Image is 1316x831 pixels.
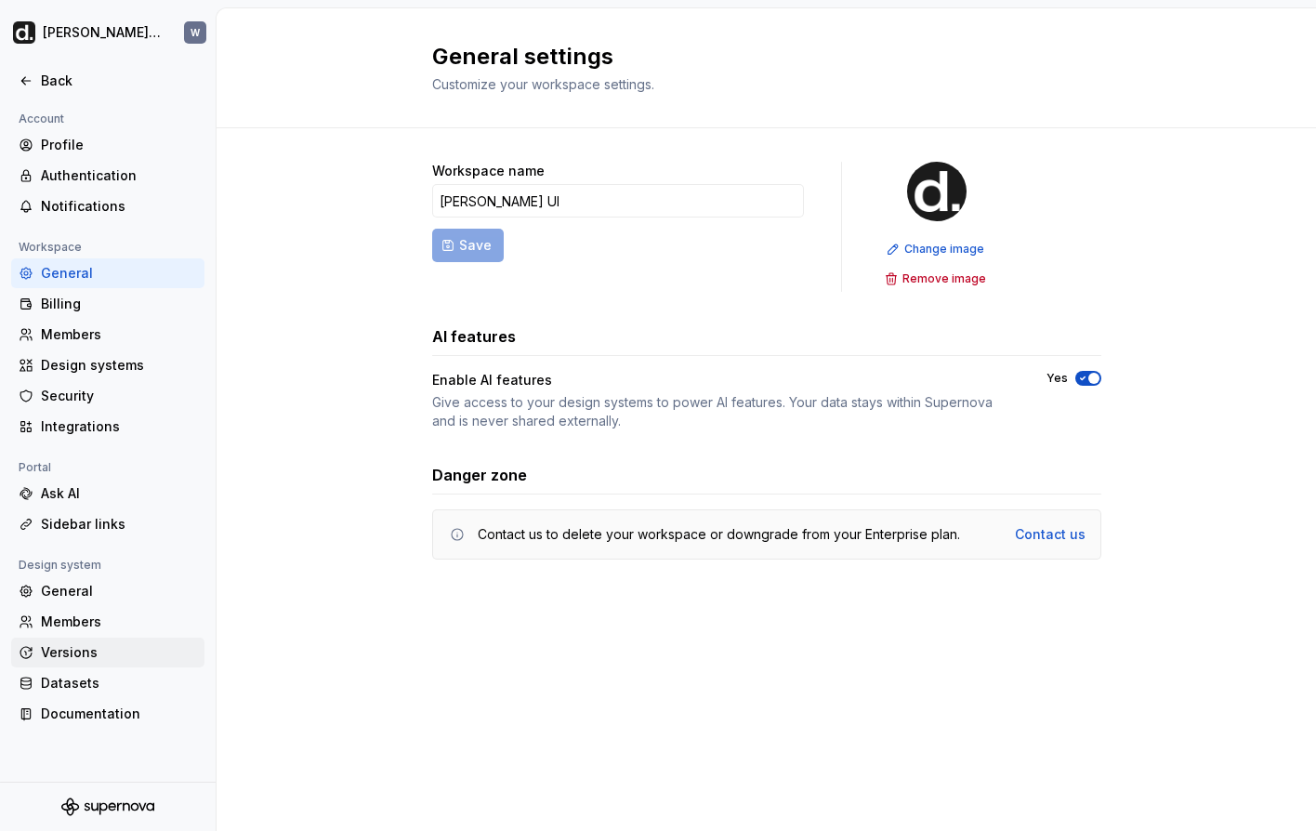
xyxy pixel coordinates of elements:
div: Design system [11,554,109,576]
div: Account [11,108,72,130]
a: General [11,576,204,606]
a: Datasets [11,668,204,698]
div: Integrations [41,417,197,436]
div: Contact us to delete your workspace or downgrade from your Enterprise plan. [478,525,960,544]
img: b918d911-6884-482e-9304-cbecc30deec6.png [13,21,35,44]
a: Profile [11,130,204,160]
div: Billing [41,295,197,313]
div: Members [41,325,197,344]
div: Notifications [41,197,197,216]
a: Members [11,320,204,350]
label: Workspace name [432,162,545,180]
h2: General settings [432,42,1079,72]
a: Design systems [11,350,204,380]
div: General [41,582,197,600]
div: Security [41,387,197,405]
a: Sidebar links [11,509,204,539]
a: Billing [11,289,204,319]
button: Remove image [879,266,994,292]
a: Contact us [1015,525,1086,544]
a: Authentication [11,161,204,191]
span: Change image [904,242,984,257]
div: [PERSON_NAME] UI [43,23,162,42]
button: [PERSON_NAME] UIW [4,12,212,53]
div: Design systems [41,356,197,375]
div: W [191,25,200,40]
a: Integrations [11,412,204,442]
div: General [41,264,197,283]
img: b918d911-6884-482e-9304-cbecc30deec6.png [907,162,967,221]
div: Profile [41,136,197,154]
div: Portal [11,456,59,479]
span: Remove image [902,271,986,286]
div: Authentication [41,166,197,185]
div: Documentation [41,705,197,723]
a: Ask AI [11,479,204,508]
div: Versions [41,643,197,662]
a: Versions [11,638,204,667]
div: Sidebar links [41,515,197,534]
a: General [11,258,204,288]
div: Back [41,72,197,90]
a: Back [11,66,204,96]
button: Change image [881,236,993,262]
a: Documentation [11,699,204,729]
svg: Supernova Logo [61,798,154,816]
span: Customize your workspace settings. [432,76,654,92]
div: Datasets [41,674,197,692]
a: Members [11,607,204,637]
div: Give access to your design systems to power AI features. Your data stays within Supernova and is ... [432,393,1013,430]
div: Ask AI [41,484,197,503]
label: Yes [1046,371,1068,386]
h3: AI features [432,325,516,348]
div: Workspace [11,236,89,258]
a: Security [11,381,204,411]
div: Enable AI features [432,371,1013,389]
a: Notifications [11,191,204,221]
div: Members [41,613,197,631]
h3: Danger zone [432,464,527,486]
